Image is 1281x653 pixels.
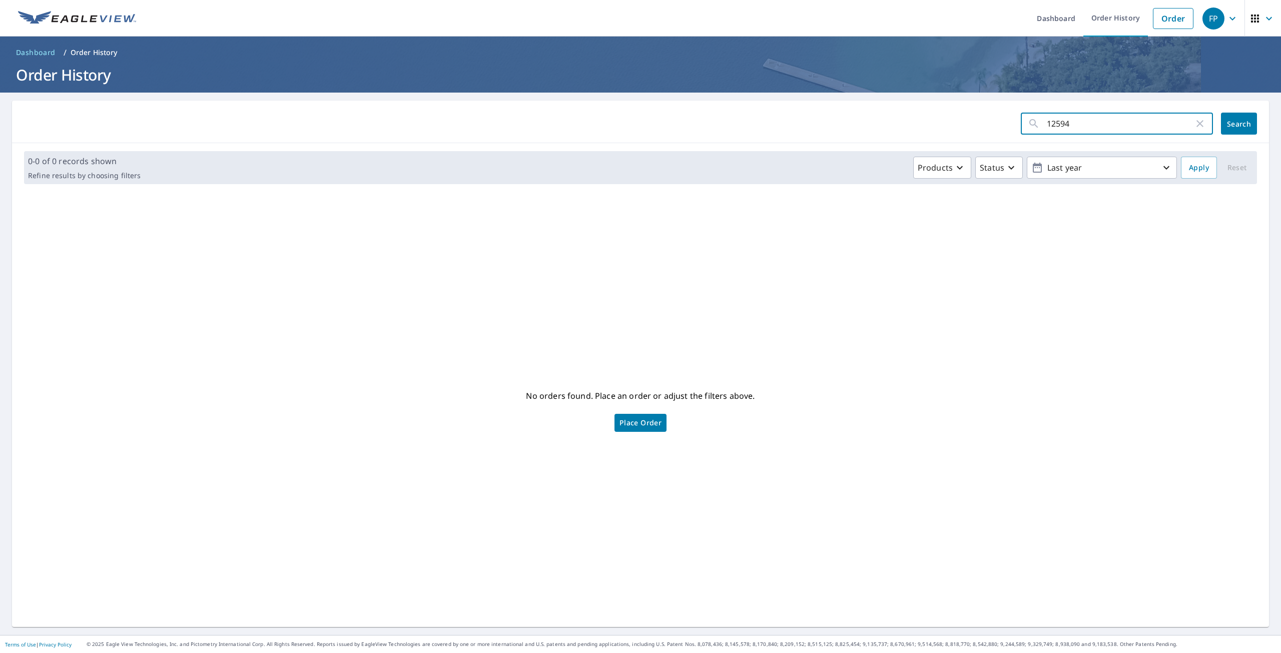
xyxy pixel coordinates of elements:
button: Apply [1181,157,1217,179]
img: EV Logo [18,11,136,26]
span: Apply [1189,162,1209,174]
p: Status [980,162,1004,174]
p: Products [918,162,953,174]
p: 0-0 of 0 records shown [28,155,141,167]
p: © 2025 Eagle View Technologies, Inc. and Pictometry International Corp. All Rights Reserved. Repo... [87,640,1276,648]
a: Order [1153,8,1193,29]
button: Last year [1027,157,1177,179]
a: Dashboard [12,45,60,61]
p: Order History [71,48,118,58]
button: Search [1221,113,1257,135]
span: Place Order [619,420,662,425]
p: | [5,641,72,647]
p: Last year [1043,159,1160,177]
a: Terms of Use [5,641,36,648]
div: FP [1202,8,1224,30]
input: Address, Report #, Claim ID, etc. [1047,110,1194,138]
a: Place Order [614,414,667,432]
button: Products [913,157,971,179]
nav: breadcrumb [12,45,1269,61]
a: Privacy Policy [39,641,72,648]
p: No orders found. Place an order or adjust the filters above. [526,388,755,404]
li: / [64,47,67,59]
button: Status [975,157,1023,179]
h1: Order History [12,65,1269,85]
span: Dashboard [16,48,56,58]
p: Refine results by choosing filters [28,171,141,180]
span: Search [1229,119,1249,129]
